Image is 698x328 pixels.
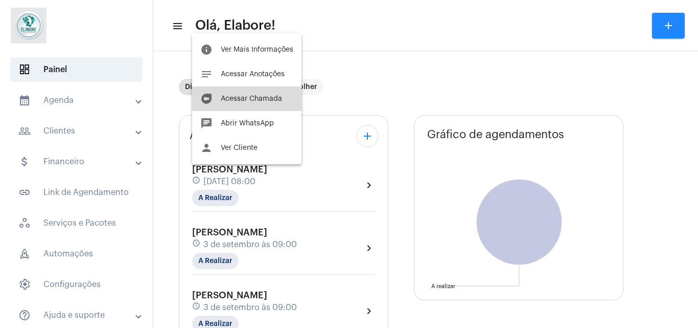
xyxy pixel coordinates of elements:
[200,43,213,56] mat-icon: info
[200,117,213,129] mat-icon: chat
[200,142,213,154] mat-icon: person
[221,144,258,151] span: Ver Cliente
[221,71,285,78] span: Acessar Anotações
[200,93,213,105] mat-icon: duo
[221,120,274,127] span: Abrir WhatsApp
[200,68,213,80] mat-icon: notes
[221,95,282,102] span: Acessar Chamada
[221,46,293,53] span: Ver Mais Informações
